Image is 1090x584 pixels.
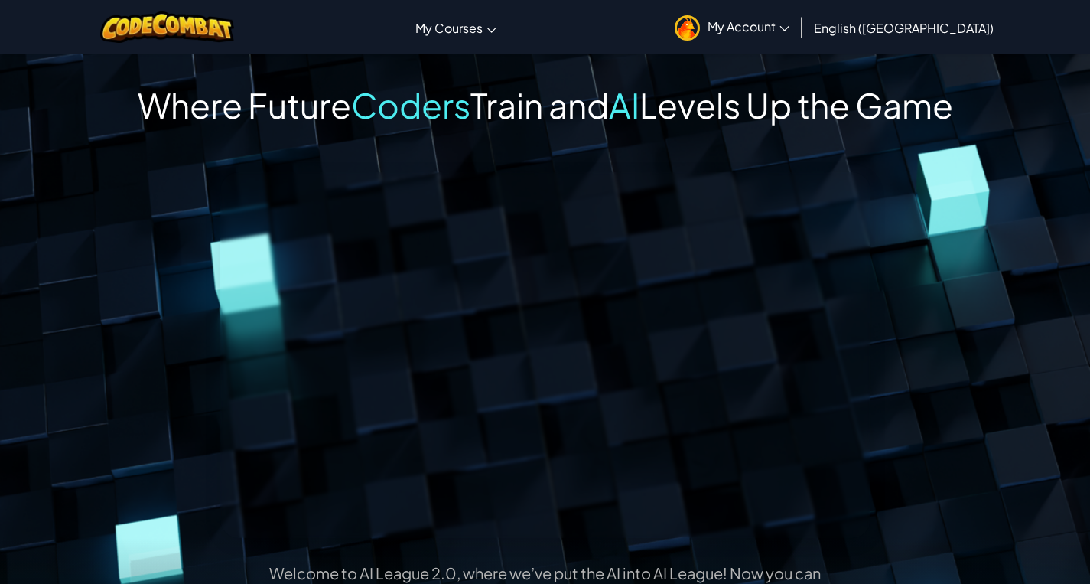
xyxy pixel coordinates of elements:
[609,83,639,126] span: AI
[351,83,470,126] span: Coders
[814,20,994,36] span: English ([GEOGRAPHIC_DATA])
[100,11,234,43] img: CodeCombat logo
[470,83,609,126] span: Train and
[138,83,351,126] span: Where Future
[675,15,700,41] img: avatar
[639,83,953,126] span: Levels Up the Game
[667,3,797,51] a: My Account
[415,20,483,36] span: My Courses
[708,18,789,34] span: My Account
[806,7,1001,48] a: English ([GEOGRAPHIC_DATA])
[408,7,504,48] a: My Courses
